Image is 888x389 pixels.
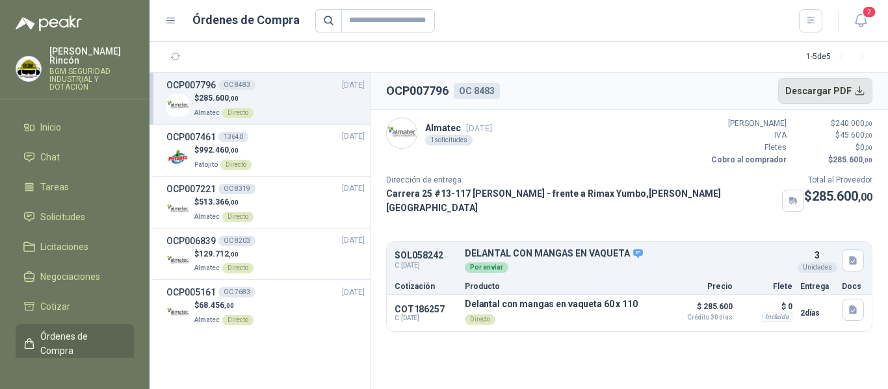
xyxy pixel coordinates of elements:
span: Almatec [194,213,220,220]
span: Licitaciones [40,240,88,254]
img: Company Logo [166,146,189,169]
p: Precio [668,282,733,290]
p: Docs [842,282,864,290]
p: Carrera 25 #13-117 [PERSON_NAME] - frente a Rimax Yumbo , [PERSON_NAME][GEOGRAPHIC_DATA] [386,186,777,215]
span: 240.000 [835,119,872,128]
p: [PERSON_NAME] Rincón [49,47,134,65]
p: Dirección de entrega [386,174,804,186]
span: ,00 [229,199,239,206]
span: Patojito [194,161,218,168]
div: OC 8483 [454,83,500,99]
p: Producto [465,282,660,290]
span: [DATE] [342,182,365,195]
span: 129.712 [199,249,239,258]
span: ,00 [858,191,872,203]
a: Órdenes de Compra [16,324,134,363]
span: ,00 [865,120,872,127]
span: Órdenes de Compra [40,329,122,358]
p: Entrega [800,282,834,290]
img: Company Logo [166,301,189,324]
span: Solicitudes [40,210,85,224]
p: 3 [815,248,820,262]
span: 0 [860,143,872,152]
span: C: [DATE] [395,314,457,322]
h1: Órdenes de Compra [192,11,300,29]
p: $ [194,299,254,312]
h2: OCP007796 [386,82,449,100]
span: ,00 [229,251,239,258]
span: [DATE] [466,123,492,133]
img: Logo peakr [16,16,82,31]
div: OC 8319 [218,184,255,194]
div: Directo [222,315,254,325]
p: Total al Proveedor [804,174,872,186]
a: OCP007221OC 8319[DATE] Company Logo$513.366,00AlmatecDirecto [166,182,365,223]
span: [DATE] [342,286,365,299]
div: OC 8203 [218,236,255,246]
button: Descargar PDF [778,78,873,104]
div: OC 7683 [218,287,255,297]
a: Chat [16,145,134,169]
span: Crédito 30 días [668,314,733,321]
div: Directo [222,108,254,118]
a: Tareas [16,175,134,199]
span: Tareas [40,180,69,194]
span: 285.600 [199,94,239,103]
button: 2 [849,9,872,32]
a: OCP005161OC 7683[DATE] Company Logo$68.456,00AlmatecDirecto [166,285,365,326]
span: ,00 [229,95,239,102]
a: Inicio [16,115,134,140]
div: Por enviar [465,262,508,273]
p: $ [794,154,872,166]
p: $ [194,248,254,260]
h3: OCP007796 [166,78,216,92]
span: ,00 [865,132,872,139]
div: 1 - 5 de 5 [806,47,872,68]
span: [DATE] [342,234,365,247]
a: Solicitudes [16,205,134,229]
p: $ [194,144,252,157]
a: OCP007796OC 8483[DATE] Company Logo$285.600,00AlmatecDirecto [166,78,365,119]
span: Cotizar [40,299,70,314]
p: Flete [740,282,792,290]
span: 285.600 [833,155,872,164]
p: Almatec [425,121,492,135]
h3: OCP007461 [166,130,216,144]
div: Incluido [762,312,792,322]
h3: OCP006839 [166,234,216,248]
img: Company Logo [16,56,41,81]
img: Company Logo [166,94,189,117]
a: Licitaciones [16,234,134,259]
p: Delantal con mangas en vaqueta 60 x 110 [465,299,638,309]
span: ,00 [865,144,872,151]
div: 1 solicitudes [425,135,473,145]
p: Cotización [395,282,457,290]
span: Almatec [194,109,220,116]
p: $ [794,142,872,154]
p: $ [194,196,254,208]
div: 13640 [218,132,248,142]
div: Unidades [798,262,837,273]
p: [PERSON_NAME] [709,118,787,130]
span: [DATE] [342,131,365,143]
img: Company Logo [166,198,189,221]
span: 2 [862,6,876,18]
div: OC 8483 [218,80,255,90]
p: $ [794,129,872,142]
p: $ [804,186,872,207]
span: 45.600 [840,131,872,140]
span: Inicio [40,120,61,134]
div: Directo [465,314,495,325]
p: 2 días [800,305,834,321]
div: Directo [220,160,252,170]
p: $ 285.600 [668,299,733,321]
a: OCP00746113640[DATE] Company Logo$992.460,00PatojitoDirecto [166,130,365,171]
span: C: [DATE] [395,260,457,271]
span: Almatec [194,316,220,323]
span: Almatec [194,264,220,271]
span: 992.460 [199,145,239,155]
span: ,00 [863,157,872,164]
p: $ 0 [740,299,792,314]
span: 513.366 [199,197,239,207]
p: COT186257 [395,304,457,314]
